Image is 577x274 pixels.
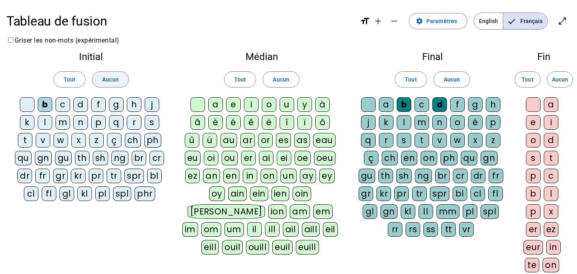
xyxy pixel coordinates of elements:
[546,240,561,255] div: in
[208,115,223,130] div: è
[127,115,141,130] div: r
[263,71,299,88] button: Aucun
[53,169,68,183] div: gr
[185,151,201,165] div: eu
[468,115,483,130] div: é
[240,133,255,148] div: ar
[268,204,287,219] div: ion
[6,36,120,44] label: Griser les non-mots (expérimental)
[89,169,103,183] div: pr
[247,222,262,237] div: il
[55,151,72,165] div: gu
[24,186,38,201] div: cl
[92,71,128,88] button: Aucun
[436,204,459,219] div: mm
[432,133,447,148] div: v
[262,97,276,112] div: o
[481,204,499,219] div: spl
[283,222,299,237] div: ail
[71,169,85,183] div: kr
[378,169,393,183] div: th
[36,133,50,148] div: v
[489,169,503,183] div: fr
[71,133,86,148] div: x
[526,115,541,130] div: e
[503,13,547,29] span: Français
[313,133,336,148] div: eau
[182,52,342,62] h2: Médian
[296,240,318,255] div: euill
[56,97,70,112] div: c
[450,115,465,130] div: o
[360,16,370,26] mat-icon: format_size
[486,115,500,130] div: p
[415,133,429,148] div: t
[53,133,68,148] div: w
[93,151,108,165] div: sh
[526,169,541,183] div: p
[382,151,398,165] div: ch
[524,52,564,62] h2: Fin
[35,151,52,165] div: gn
[250,186,268,201] div: ein
[471,169,485,183] div: dr
[203,133,217,148] div: ü
[386,13,402,29] button: Diminuer la taille de la police
[234,75,246,84] span: Tout
[544,151,558,165] div: t
[246,240,269,255] div: ouill
[406,222,420,237] div: rs
[222,151,238,165] div: ou
[450,133,465,148] div: w
[241,151,256,165] div: er
[223,169,239,183] div: en
[127,97,141,112] div: h
[208,97,223,112] div: a
[415,115,429,130] div: m
[280,97,294,112] div: u
[544,133,558,148] div: d
[8,37,13,43] input: Griser les non-mots (expérimental)
[544,222,558,237] div: ez
[300,169,316,183] div: ay
[295,151,311,165] div: oe
[373,16,383,26] mat-icon: add
[17,169,32,183] div: dr
[470,186,485,201] div: cl
[459,222,474,237] div: vr
[313,204,333,219] div: em
[440,151,457,165] div: ph
[379,115,393,130] div: k
[276,133,291,148] div: es
[435,169,450,183] div: br
[190,115,205,130] div: â
[524,240,543,255] div: eur
[453,186,467,201] div: bl
[60,186,74,201] div: gl
[147,169,162,183] div: bl
[361,133,376,148] div: q
[244,97,259,112] div: i
[415,97,429,112] div: c
[228,186,247,201] div: ain
[323,222,338,237] div: eil
[525,258,539,272] div: te
[558,16,567,26] mat-icon: open_in_full
[111,151,128,165] div: ng
[415,169,432,183] div: ng
[188,204,265,219] div: [PERSON_NAME]
[182,222,198,237] div: im
[363,204,377,219] div: gl
[461,151,477,165] div: qu
[521,75,533,84] span: Tout
[150,151,164,165] div: cr
[423,222,438,237] div: ss
[113,186,132,201] div: spl
[421,151,437,165] div: on
[486,133,500,148] div: z
[42,186,56,201] div: fl
[526,222,541,237] div: er
[314,151,336,165] div: oeu
[359,169,375,183] div: gu
[488,186,503,201] div: fl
